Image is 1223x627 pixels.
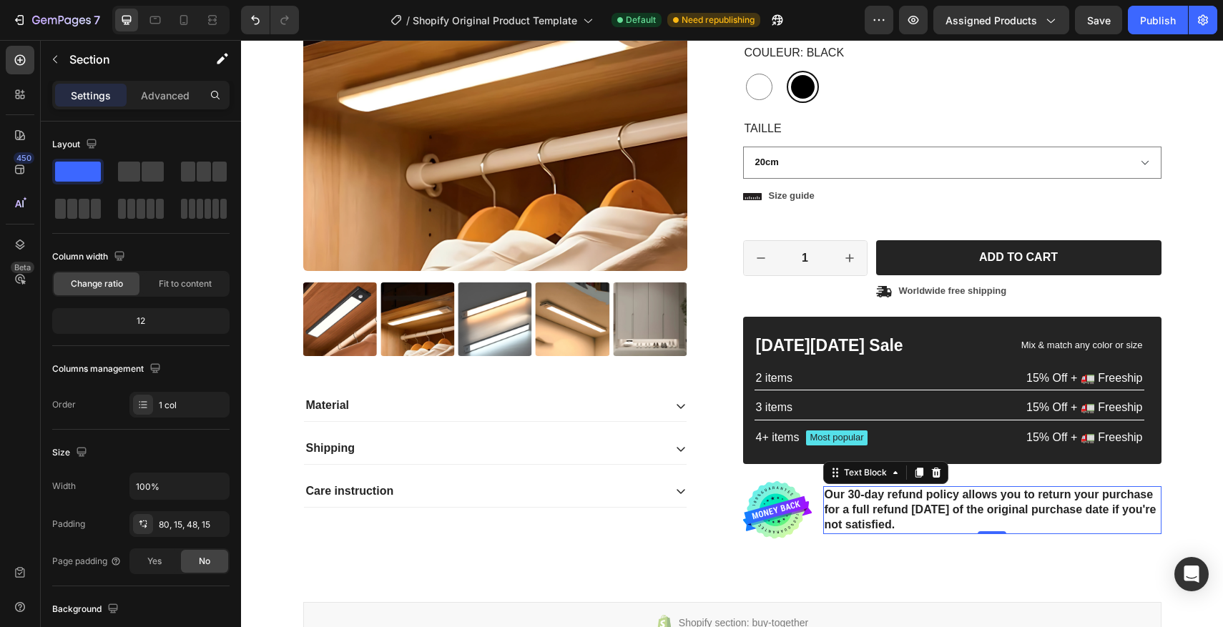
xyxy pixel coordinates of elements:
[584,448,919,492] p: Our 30-day refund policy allows you to return your purchase for a full refund [DATE] of the origi...
[503,201,537,235] button: decrement
[1075,6,1122,34] button: Save
[52,555,122,568] div: Page padding
[241,6,299,34] div: Undo/Redo
[52,398,76,411] div: Order
[946,13,1037,28] span: Assigned Products
[52,443,90,463] div: Size
[626,14,656,26] span: Default
[71,277,123,290] span: Change ratio
[682,14,755,26] span: Need republishing
[52,518,85,530] div: Padding
[515,331,704,346] p: 2 items
[515,295,704,317] p: [DATE][DATE] Sale
[159,277,212,290] span: Fit to content
[52,600,122,619] div: Background
[537,201,591,235] input: quantity
[528,150,574,162] p: Size guide
[11,262,34,273] div: Beta
[712,360,902,375] p: 15% Off + 🚛 Freeship
[658,245,766,257] p: Worldwide free shipping
[738,210,817,225] div: Add to cart
[1128,6,1188,34] button: Publish
[14,152,34,164] div: 450
[52,247,128,267] div: Column width
[515,360,704,375] p: 3 items
[712,331,902,346] p: 15% Off + 🚛 Freeship
[413,13,577,28] span: Shopify Original Product Template
[141,88,190,103] p: Advanced
[438,574,567,591] span: Shopify section: buy-together
[406,13,410,28] span: /
[130,473,229,499] input: Auto
[69,51,187,68] p: Section
[159,518,226,531] div: 80, 15, 48, 15
[591,201,626,235] button: increment
[635,200,920,235] button: Add to cart
[502,80,542,98] legend: Taille
[241,40,1223,627] iframe: Design area
[933,6,1069,34] button: Assigned Products
[1174,557,1209,591] div: Open Intercom Messenger
[712,390,902,405] p: 15% Off + 🚛 Freeship
[712,300,902,312] p: Mix & match any color or size
[94,11,100,29] p: 7
[52,480,76,493] div: Width
[147,555,162,568] span: Yes
[502,441,571,499] img: gempages_432750572815254551-4725dba3-b090-46a1-a087-9c9260717fd1_67e194c8-ba55-4051-a37a-e98bbe69...
[6,6,107,34] button: 7
[515,390,559,405] p: 4+ items
[199,555,210,568] span: No
[600,426,649,439] div: Text Block
[569,392,622,404] p: Most popular
[1140,13,1176,28] div: Publish
[1087,14,1111,26] span: Save
[159,399,226,412] div: 1 col
[55,311,227,331] div: 12
[52,360,164,379] div: Columns management
[71,88,111,103] p: Settings
[52,135,100,154] div: Layout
